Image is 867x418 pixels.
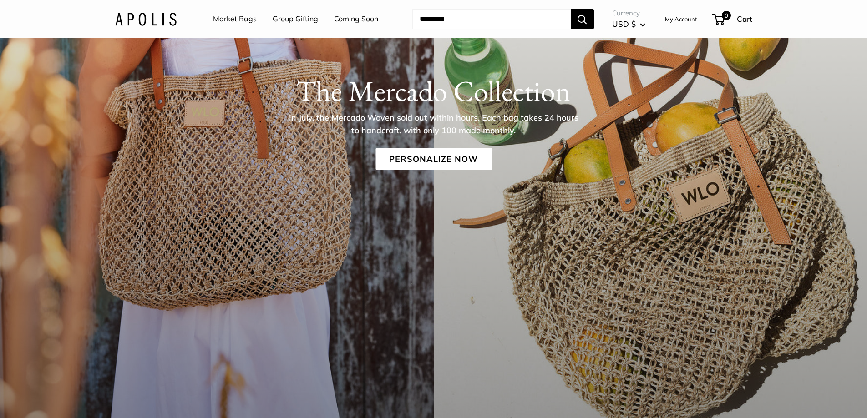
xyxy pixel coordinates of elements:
p: In July, the Mercado Woven sold out within hours. Each bag takes 24 hours to handcraft, with only... [286,111,582,136]
span: Cart [737,14,752,24]
a: Market Bags [213,12,257,26]
button: Search [571,9,594,29]
a: 0 Cart [713,12,752,26]
a: Coming Soon [334,12,378,26]
a: My Account [665,14,697,25]
a: Personalize Now [375,148,492,170]
button: USD $ [612,17,645,31]
a: Group Gifting [273,12,318,26]
input: Search... [412,9,571,29]
span: Currency [612,7,645,20]
span: 0 [721,11,730,20]
span: USD $ [612,19,636,29]
h1: The Mercado Collection [115,73,752,108]
img: Apolis [115,12,177,25]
